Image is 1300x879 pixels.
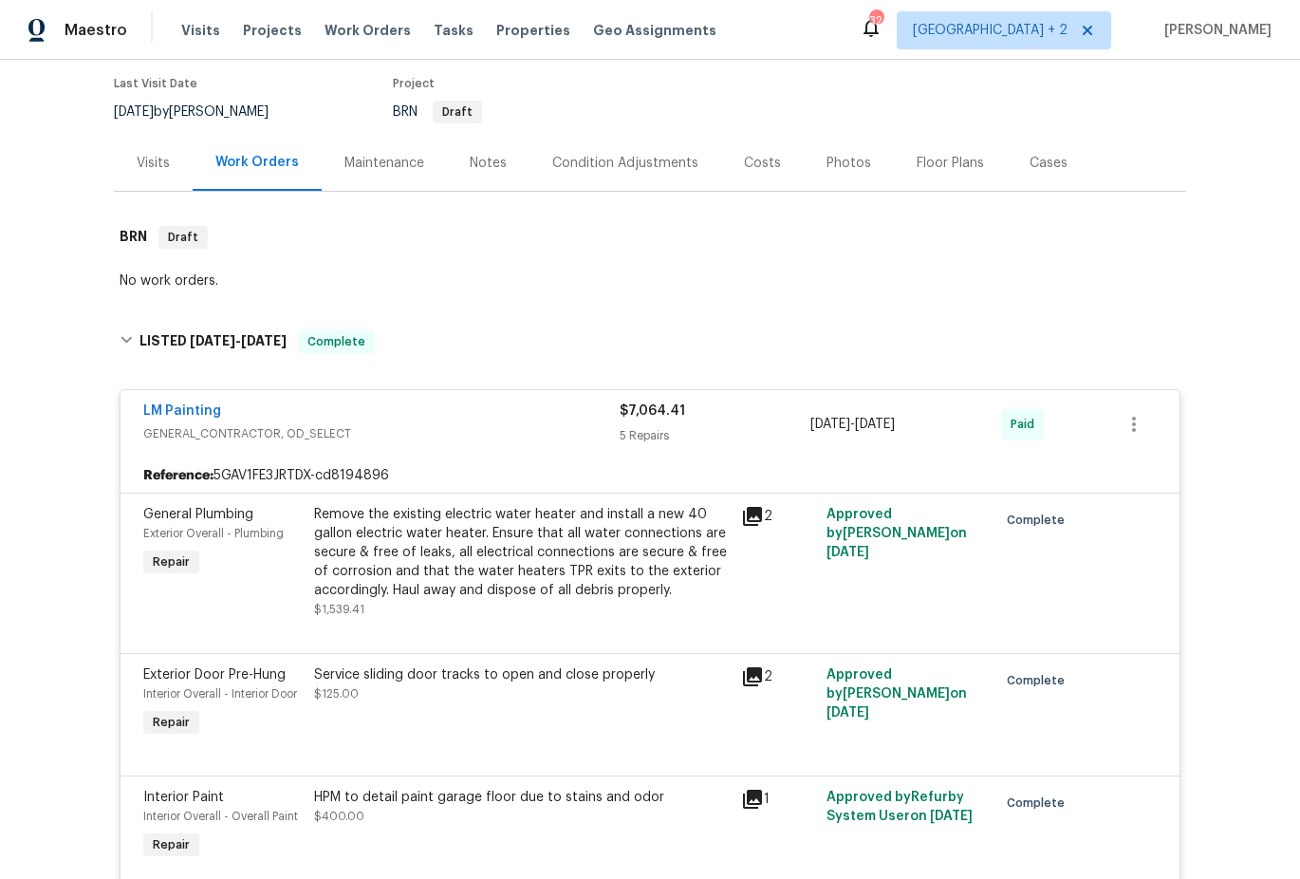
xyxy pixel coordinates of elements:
span: Visits [181,21,220,40]
span: [DATE] [826,546,869,559]
div: Visits [137,154,170,173]
span: Project [393,78,435,89]
div: Condition Adjustments [552,154,698,173]
span: Repair [145,835,197,854]
span: Repair [145,552,197,571]
span: Complete [1007,794,1072,813]
div: 2 [741,505,815,528]
div: by [PERSON_NAME] [114,101,291,123]
span: [DATE] [930,810,973,823]
span: BRN [393,105,482,119]
span: Interior Overall - Overall Paint [143,811,298,822]
span: [DATE] [810,418,850,431]
span: Complete [1007,511,1072,530]
span: Draft [435,106,480,118]
span: $400.00 [314,811,364,822]
span: Interior Paint [143,791,224,804]
div: Photos [826,154,871,173]
span: Repair [145,713,197,732]
div: Floor Plans [917,154,984,173]
div: 32 [869,11,882,30]
div: Maintenance [344,154,424,173]
div: 1 [741,788,815,811]
span: GENERAL_CONTRACTOR, OD_SELECT [143,424,620,443]
span: Paid [1011,415,1042,434]
div: Cases [1030,154,1068,173]
span: [DATE] [190,334,235,347]
span: Geo Assignments [593,21,716,40]
span: Complete [300,332,373,351]
span: Maestro [65,21,127,40]
span: $125.00 [314,688,359,700]
span: Work Orders [325,21,411,40]
span: - [810,415,895,434]
a: LM Painting [143,404,221,418]
div: Work Orders [215,153,299,172]
div: 5GAV1FE3JRTDX-cd8194896 [121,458,1179,493]
div: HPM to detail paint garage floor due to stains and odor [314,788,730,807]
span: Draft [160,228,206,247]
span: Exterior Overall - Plumbing [143,528,284,539]
span: General Plumbing [143,508,253,521]
div: No work orders. [120,271,1180,290]
span: Approved by Refurby System User on [826,791,973,823]
h6: BRN [120,226,147,249]
div: 5 Repairs [620,426,810,445]
span: - [190,334,287,347]
span: Interior Overall - Interior Door [143,688,297,700]
span: [DATE] [114,105,154,119]
span: $1,539.41 [314,604,364,615]
div: Notes [470,154,507,173]
div: LISTED [DATE]-[DATE]Complete [114,311,1186,372]
span: Last Visit Date [114,78,197,89]
span: Projects [243,21,302,40]
h6: LISTED [139,330,287,353]
span: [DATE] [826,706,869,720]
span: Approved by [PERSON_NAME] on [826,668,967,720]
b: Reference: [143,466,214,485]
span: [GEOGRAPHIC_DATA] + 2 [913,21,1068,40]
span: [DATE] [241,334,287,347]
span: [PERSON_NAME] [1157,21,1272,40]
div: Service sliding door tracks to open and close properly [314,665,730,684]
div: 2 [741,665,815,688]
span: $7,064.41 [620,404,685,418]
span: Approved by [PERSON_NAME] on [826,508,967,559]
span: Exterior Door Pre-Hung [143,668,286,682]
span: Complete [1007,671,1072,690]
span: [DATE] [855,418,895,431]
span: Properties [496,21,570,40]
div: BRN Draft [114,207,1186,268]
div: Remove the existing electric water heater and install a new 40 gallon electric water heater. Ensu... [314,505,730,600]
span: Tasks [434,24,474,37]
div: Costs [744,154,781,173]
